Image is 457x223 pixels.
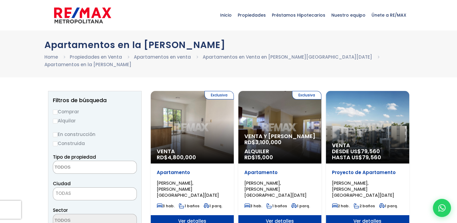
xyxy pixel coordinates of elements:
span: TODAS [53,189,137,198]
span: TODAS [53,187,137,200]
h2: Filtros de búsqueda [53,97,137,103]
span: 3 hab. [157,203,175,208]
span: Únete a RE/MAX [368,6,409,24]
label: Alquilar [53,117,137,124]
span: Exclusiva [204,91,234,99]
p: Apartamento [157,170,228,176]
span: Inicio [217,6,235,24]
span: 3,100,000 [255,138,282,146]
span: Préstamos Hipotecarios [269,6,328,24]
label: Comprar [53,108,137,115]
span: [PERSON_NAME], [PERSON_NAME][GEOGRAPHIC_DATA][DATE] [157,180,219,198]
input: En construcción [53,132,58,137]
span: Venta [157,148,228,154]
span: RD$ [157,154,196,161]
span: HASTA US$ [332,154,403,160]
input: Construida [53,141,58,146]
span: Venta [332,142,403,148]
span: [PERSON_NAME], [PERSON_NAME][GEOGRAPHIC_DATA][DATE] [244,180,307,198]
input: Alquilar [53,119,58,124]
span: 2 hab. [332,203,349,208]
span: 3 hab. [244,203,262,208]
a: Home [44,54,58,60]
span: Tipo de propiedad [53,154,96,160]
a: Propiedades en Venta [70,54,122,60]
span: [PERSON_NAME], [PERSON_NAME][GEOGRAPHIC_DATA][DATE] [332,180,394,198]
li: Apartamentos en la [PERSON_NAME] [44,61,131,68]
span: DESDE US$ [332,148,403,160]
a: Apartamentos en venta [134,54,191,60]
h1: Apartamentos en la [PERSON_NAME] [44,40,413,50]
span: RD$ [244,154,273,161]
span: Venta y [PERSON_NAME] [244,133,315,139]
span: 15,000 [255,154,273,161]
a: Apartamentos en Venta en [PERSON_NAME][GEOGRAPHIC_DATA][DATE] [203,54,372,60]
input: Comprar [53,110,58,115]
span: Nuestro equipo [328,6,368,24]
span: 79,560 [361,147,380,155]
span: 79,560 [362,154,381,161]
span: 1 baños [266,203,287,208]
span: Propiedades [235,6,269,24]
span: 1 parq. [379,203,398,208]
label: En construcción [53,131,137,138]
span: Alquiler [244,148,315,154]
span: Sector [53,207,68,213]
span: TODAS [56,190,71,196]
img: remax-metropolitana-logo [54,6,111,24]
span: 2 baños [354,203,375,208]
span: Exclusiva [292,91,321,99]
span: RD$ [244,138,282,146]
span: 1 parq. [291,203,310,208]
p: Proyecto de Apartamento [332,170,403,176]
p: Apartamento [244,170,315,176]
label: Construida [53,140,137,147]
span: 1 parq. [204,203,222,208]
span: Ciudad [53,180,71,187]
span: 4,800,000 [168,154,196,161]
span: 1 baños [179,203,199,208]
textarea: Search [53,161,112,174]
